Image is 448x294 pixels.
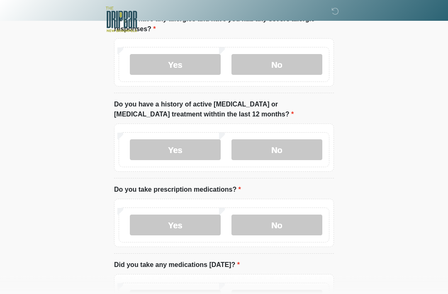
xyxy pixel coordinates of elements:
[231,215,322,236] label: No
[231,140,322,161] label: No
[231,54,322,75] label: No
[114,185,241,195] label: Do you take prescription medications?
[114,100,334,120] label: Do you have a history of active [MEDICAL_DATA] or [MEDICAL_DATA] treatment withtin the last 12 mo...
[130,140,221,161] label: Yes
[130,215,221,236] label: Yes
[114,260,240,270] label: Did you take any medications [DATE]?
[106,6,137,33] img: The DRIPBaR - New Braunfels Logo
[130,54,221,75] label: Yes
